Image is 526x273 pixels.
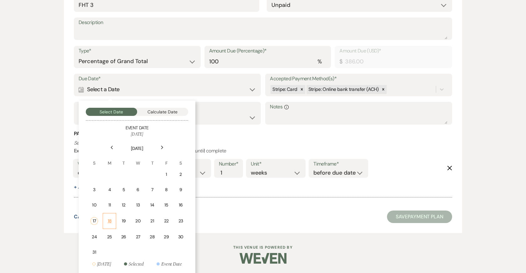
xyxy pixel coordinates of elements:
div: 13 [135,202,141,208]
div: 17 [90,217,98,225]
div: 7 [150,186,155,193]
button: Calculate Date [137,108,188,116]
div: 26 [121,234,126,240]
i: Set reminders for this task. [74,140,130,146]
label: Accepted Payment Method(s)* [270,74,447,83]
div: 25 [107,234,112,240]
th: T [146,152,159,166]
div: 16 [178,202,183,208]
label: Type* [79,47,196,56]
th: S [86,152,102,166]
span: Stripe: Online bank transfer (ACH) [308,86,379,92]
div: 4 [107,186,112,193]
h5: Event Date [86,125,188,131]
div: [DATE] [97,260,111,268]
div: 23 [178,218,183,224]
label: Timeframe* [313,160,364,169]
div: 15 [164,202,169,208]
button: Select Date [86,108,137,116]
img: Weven Logo [240,247,286,269]
label: Number* [219,160,239,169]
button: Cancel [74,214,94,219]
div: 22 [164,218,169,224]
div: 18 [107,218,112,224]
div: 6 [135,186,141,193]
th: [DATE] [86,138,188,152]
th: T [117,152,130,166]
div: 9 [178,186,183,193]
th: W [131,152,145,166]
div: 5 [121,186,126,193]
h6: [DATE] [86,131,188,137]
div: 28 [150,234,155,240]
label: Notes [270,102,447,112]
div: $ [339,57,342,66]
label: Description [79,18,447,27]
div: 8 [164,186,169,193]
p: : weekly | | 2 | months | before event date | | complete [74,139,452,155]
button: SavePayment Plan [387,211,452,223]
div: 1 [164,171,169,178]
div: 2 [178,171,183,178]
th: S [174,152,188,166]
div: % [317,57,322,66]
div: 14 [150,202,155,208]
i: until [195,147,204,154]
div: Select a Date [79,83,256,96]
div: 11 [107,202,112,208]
div: Selected [129,260,144,268]
div: 20 [135,218,141,224]
button: + AddAnotherReminder [74,185,136,190]
th: M [103,152,116,166]
div: 19 [121,218,126,224]
div: 3 [90,186,98,193]
div: Event Date [161,260,182,268]
div: 12 [121,202,126,208]
th: F [160,152,173,166]
label: Unit* [251,160,301,169]
div: 10 [90,202,98,208]
div: 21 [150,218,155,224]
div: 30 [178,234,183,240]
span: Stripe: Card [272,86,297,92]
label: Amount Due (Percentage)* [209,47,327,56]
b: Example [74,147,93,154]
div: 31 [90,249,98,256]
h3: Payment Reminder [74,130,452,137]
div: 24 [90,234,98,240]
label: Who would you like to remind?* [78,160,144,169]
div: 29 [164,234,169,240]
label: Due Date* [79,74,256,83]
label: Amount Due (USD)* [339,47,447,56]
div: 27 [135,234,141,240]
